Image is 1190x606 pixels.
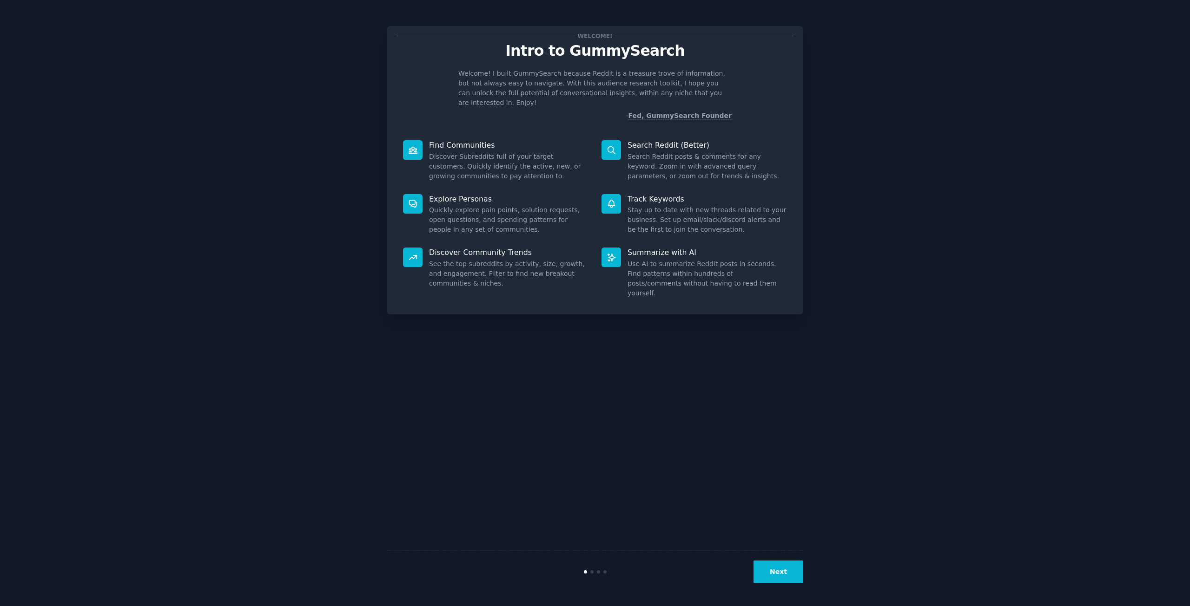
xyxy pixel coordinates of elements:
p: Welcome! I built GummySearch because Reddit is a treasure trove of information, but not always ea... [458,69,732,108]
p: Search Reddit (Better) [628,140,787,150]
a: Fed, GummySearch Founder [628,112,732,120]
span: Welcome! [576,31,614,41]
p: Intro to GummySearch [397,43,793,59]
div: - [626,111,732,121]
dd: Discover Subreddits full of your target customers. Quickly identify the active, new, or growing c... [429,152,588,181]
p: Find Communities [429,140,588,150]
dd: Use AI to summarize Reddit posts in seconds. Find patterns within hundreds of posts/comments with... [628,259,787,298]
dd: Quickly explore pain points, solution requests, open questions, and spending patterns for people ... [429,205,588,235]
p: Track Keywords [628,194,787,204]
dd: See the top subreddits by activity, size, growth, and engagement. Filter to find new breakout com... [429,259,588,288]
button: Next [754,560,803,583]
dd: Search Reddit posts & comments for any keyword. Zoom in with advanced query parameters, or zoom o... [628,152,787,181]
dd: Stay up to date with new threads related to your business. Set up email/slack/discord alerts and ... [628,205,787,235]
p: Summarize with AI [628,248,787,257]
p: Explore Personas [429,194,588,204]
p: Discover Community Trends [429,248,588,257]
